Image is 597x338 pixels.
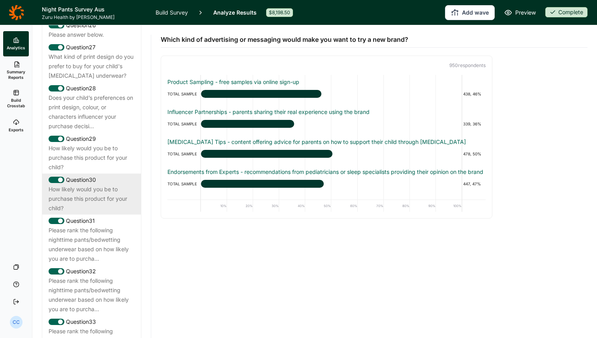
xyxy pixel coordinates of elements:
div: Does your child’s preferences on print design, colour, or characters influencer your purchase dec... [49,93,135,131]
div: Question 26 [49,21,135,30]
div: 70% [358,200,384,212]
div: Question 29 [49,134,135,144]
span: Which kind of advertising or messaging would make you want to try a new brand? [161,35,408,44]
div: CC [10,316,23,329]
button: Complete [545,7,588,18]
button: Add wave [445,5,495,20]
span: Build Crosstab [6,97,26,108]
div: 478, 50% [462,149,486,159]
div: Complete [545,7,588,17]
div: Question 33 [49,317,135,327]
div: 80% [384,200,410,212]
div: TOTAL SAMPLE [167,149,201,159]
span: Zuru Health by [PERSON_NAME] [42,14,146,21]
div: Question 30 [49,175,135,185]
div: 447, 47% [462,179,486,189]
a: Summary Reports [3,56,29,85]
div: 60% [331,200,357,212]
div: $8,198.50 [266,8,293,17]
span: Exports [9,127,24,133]
a: Exports [3,113,29,138]
div: Influencer Partnerships - parents sharing their real experience using the brand [167,108,486,116]
div: What kind of print design do you prefer to buy for your child's [MEDICAL_DATA] underwear? [49,52,135,80]
span: Analytics [7,45,25,50]
div: TOTAL SAMPLE [167,179,201,189]
div: How likely would you be to purchase this product for your child? [49,144,135,172]
h1: Night Pants Survey Aus [42,5,146,14]
div: 30% [253,200,279,212]
div: 10% [201,200,227,212]
div: 40% [279,200,305,212]
div: 90% [410,200,436,212]
span: Summary Reports [6,69,26,80]
div: Question 28 [49,84,135,93]
div: [MEDICAL_DATA] Tips - content offering advice for parents on how to support their child through [... [167,138,486,146]
div: How likely would you be to purchase this product for your child? [49,185,135,213]
div: 339, 36% [462,119,486,129]
span: Preview [515,8,536,17]
div: Parenting Magazines - features in popular parenting publications [167,198,486,206]
div: 50% [305,200,331,212]
div: Question 31 [49,216,135,226]
div: 100% [436,200,462,212]
div: Please rank the following nighttime pants/bedwetting underwear based on how likely you are to pur... [49,276,135,314]
div: Please rank the following nighttime pants/bedwetting underwear based on how likely you are to pur... [49,226,135,263]
div: 438, 46% [462,89,486,99]
a: Analytics [3,31,29,56]
div: TOTAL SAMPLE [167,89,201,99]
div: Please answer below. [49,30,135,39]
div: 20% [227,200,253,212]
div: Product Sampling - free samples via online sign-up [167,78,486,86]
div: Question 27 [49,43,135,52]
div: TOTAL SAMPLE [167,119,201,129]
a: Preview [504,8,536,17]
p: 950 respondent s [167,62,486,69]
div: Endorsements from Experts - recommendations from pediatricians or sleep specialists providing the... [167,168,486,176]
a: Build Crosstab [3,85,29,113]
div: Question 32 [49,267,135,276]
